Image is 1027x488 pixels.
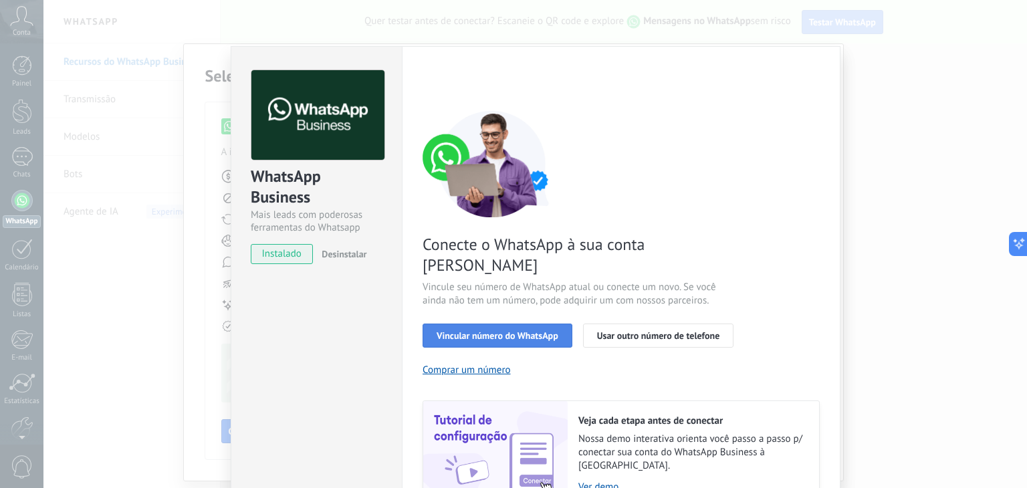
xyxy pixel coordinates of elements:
button: Comprar um número [423,364,511,376]
div: WhatsApp Business [251,166,382,209]
h2: Veja cada etapa antes de conectar [578,414,806,427]
span: instalado [251,244,312,264]
button: Usar outro número de telefone [583,324,734,348]
button: Desinstalar [316,244,366,264]
img: logo_main.png [251,70,384,160]
span: Usar outro número de telefone [597,331,720,340]
span: Vincular número do WhatsApp [437,331,558,340]
img: connect number [423,110,563,217]
span: Vincule seu número de WhatsApp atual ou conecte um novo. Se você ainda não tem um número, pode ad... [423,281,741,308]
span: Nossa demo interativa orienta você passo a passo p/ conectar sua conta do WhatsApp Business à [GE... [578,433,806,473]
span: Desinstalar [322,248,366,260]
span: Conecte o WhatsApp à sua conta [PERSON_NAME] [423,234,741,275]
div: Mais leads com poderosas ferramentas do Whatsapp [251,209,382,234]
button: Vincular número do WhatsApp [423,324,572,348]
